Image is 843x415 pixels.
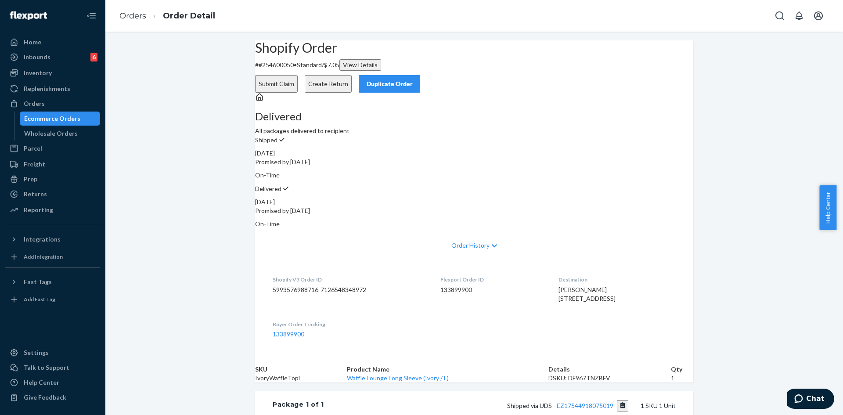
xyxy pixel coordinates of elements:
button: Open Search Box [771,7,789,25]
div: Reporting [24,206,53,214]
span: [PERSON_NAME] [STREET_ADDRESS] [558,286,616,302]
div: [DATE] [255,149,693,158]
button: Submit Claim [255,75,298,93]
iframe: Opens a widget where you can chat to one of our agents [787,389,834,411]
ol: breadcrumbs [112,3,222,29]
a: Inventory [5,66,100,80]
button: Talk to Support [5,361,100,375]
button: Duplicate Order [359,75,420,93]
button: Open notifications [790,7,808,25]
a: Add Integration [5,250,100,264]
a: EZ17544918075019 [557,402,613,409]
div: Talk to Support [24,363,69,372]
a: Freight [5,157,100,171]
div: [DATE] [255,198,693,206]
div: All packages delivered to recipient [255,111,693,135]
img: Flexport logo [10,11,47,20]
span: Shipped via UDS [507,402,629,409]
a: Reporting [5,203,100,217]
a: Orders [119,11,146,21]
div: Orders [24,99,45,108]
a: Waffle Lounge Long Sleeve (Ivory / L) [347,374,449,382]
p: Promised by [DATE] [255,206,693,215]
dt: Destination [558,276,676,283]
div: Freight [24,160,45,169]
a: Home [5,35,100,49]
p: On-Time [255,171,693,180]
div: Parcel [24,144,42,153]
div: Add Fast Tag [24,296,55,303]
div: Inventory [24,69,52,77]
a: Ecommerce Orders [20,112,101,126]
a: Order Detail [163,11,215,21]
a: 133899900 [273,330,304,338]
p: # #254600050 / $7.05 [255,59,693,71]
div: 6 [90,53,97,61]
a: Wholesale Orders [20,126,101,141]
button: Close Navigation [83,7,100,25]
span: Order History [451,241,490,250]
div: Returns [24,190,47,198]
span: • [294,61,297,69]
button: Integrations [5,232,100,246]
dt: Flexport Order ID [440,276,544,283]
div: Inbounds [24,53,50,61]
div: Help Center [24,378,59,387]
div: DSKU: DF967TNZBFV [548,374,671,383]
div: Give Feedback [24,393,66,402]
p: On-Time [255,220,693,228]
dt: Shopify V3 Order ID [273,276,426,283]
div: Fast Tags [24,278,52,286]
dd: 133899900 [440,285,544,294]
p: Promised by [DATE] [255,158,693,166]
div: Replenishments [24,84,70,93]
div: Ecommerce Orders [24,114,80,123]
td: 1 [671,374,693,383]
button: Open account menu [810,7,827,25]
div: 1 SKU 1 Unit [324,400,676,411]
button: View Details [339,59,381,71]
a: Add Fast Tag [5,292,100,307]
a: Orders [5,97,100,111]
div: Home [24,38,41,47]
td: IvoryWaffleTopL [255,374,347,383]
button: Give Feedback [5,390,100,404]
h3: Delivered [255,111,693,122]
div: Prep [24,175,37,184]
th: Qty [671,365,693,374]
button: Help Center [819,185,836,230]
p: Shipped [255,135,693,144]
div: Wholesale Orders [24,129,78,138]
button: Create Return [305,75,352,93]
span: Standard [297,61,322,69]
button: Fast Tags [5,275,100,289]
div: View Details [343,61,378,69]
dt: Buyer Order Tracking [273,321,426,328]
div: Settings [24,348,49,357]
th: Product Name [347,365,548,374]
a: Parcel [5,141,100,155]
a: Returns [5,187,100,201]
a: Replenishments [5,82,100,96]
a: Inbounds6 [5,50,100,64]
th: SKU [255,365,347,374]
div: Add Integration [24,253,63,260]
a: Prep [5,172,100,186]
div: Integrations [24,235,61,244]
a: Settings [5,346,100,360]
th: Details [548,365,671,374]
a: Help Center [5,375,100,390]
p: Delivered [255,184,693,193]
button: Copy tracking number [617,400,629,411]
div: Duplicate Order [366,79,413,88]
dd: 5993576988716-7126548348972 [273,285,426,294]
h2: Shopify Order [255,40,693,55]
div: Package 1 of 1 [273,400,324,411]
